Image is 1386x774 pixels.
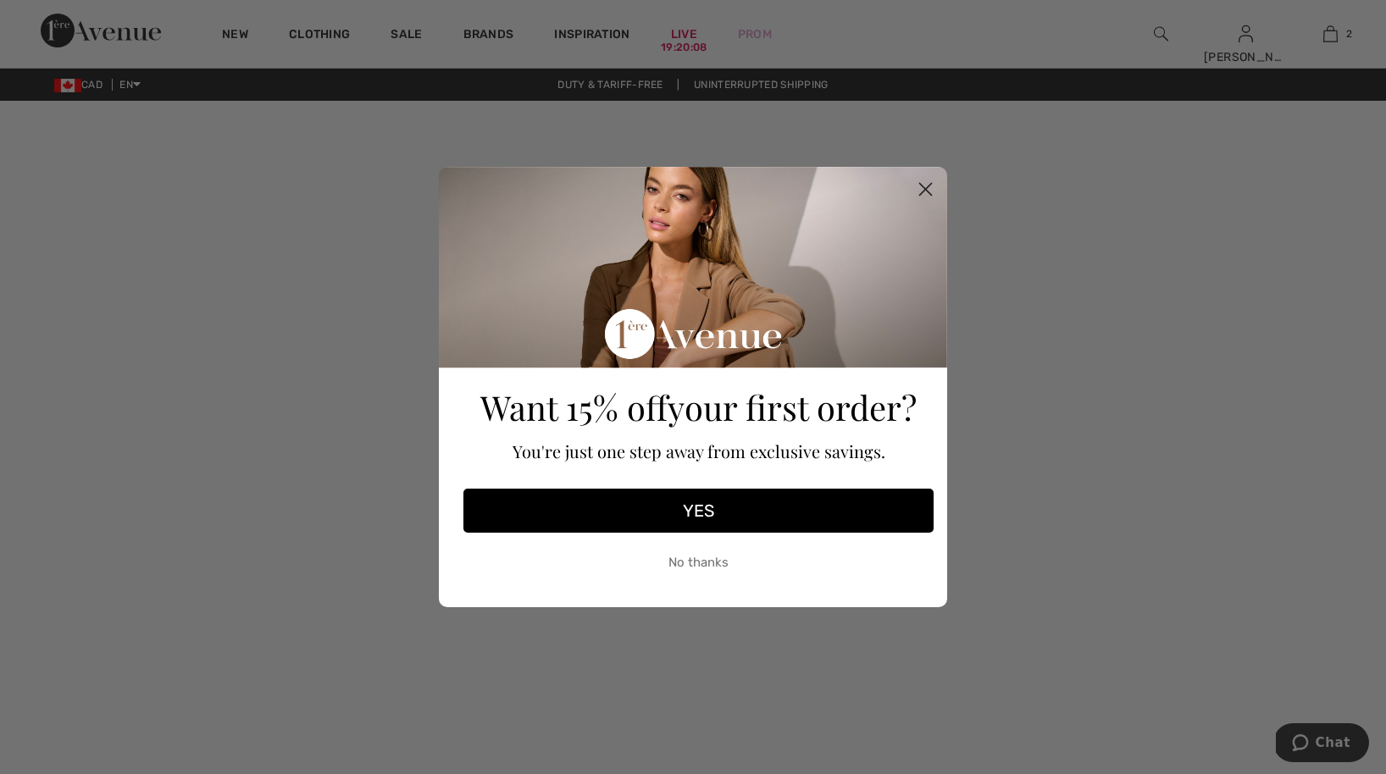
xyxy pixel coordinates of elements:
button: Close dialog [911,174,940,204]
button: No thanks [463,541,934,583]
span: You're just one step away from exclusive savings. [513,440,885,462]
span: Chat [40,12,75,27]
span: Want 15% off [480,384,668,429]
span: your first order? [668,384,917,429]
button: YES [463,489,934,533]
